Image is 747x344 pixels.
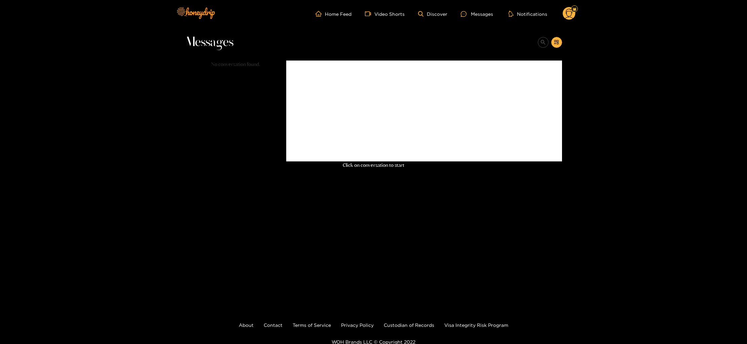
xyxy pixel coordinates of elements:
[572,7,576,11] img: Fan Level
[293,322,331,328] a: Terms of Service
[365,11,405,17] a: Video Shorts
[461,10,493,18] div: Messages
[554,40,559,45] span: appstore-add
[264,322,283,328] a: Contact
[315,11,325,17] span: home
[185,61,286,68] p: No conversation found.
[341,322,374,328] a: Privacy Policy
[239,322,254,328] a: About
[507,10,549,17] button: Notifications
[444,322,508,328] a: Visa Integrity Risk Program
[551,37,562,48] button: appstore-add
[315,11,351,17] a: Home Feed
[185,34,233,50] span: Messages
[384,322,434,328] a: Custodian of Records
[540,40,546,45] span: search
[365,11,374,17] span: video-camera
[538,37,549,48] button: search
[418,11,447,17] a: Discover
[185,161,562,169] p: Click on conversation to start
